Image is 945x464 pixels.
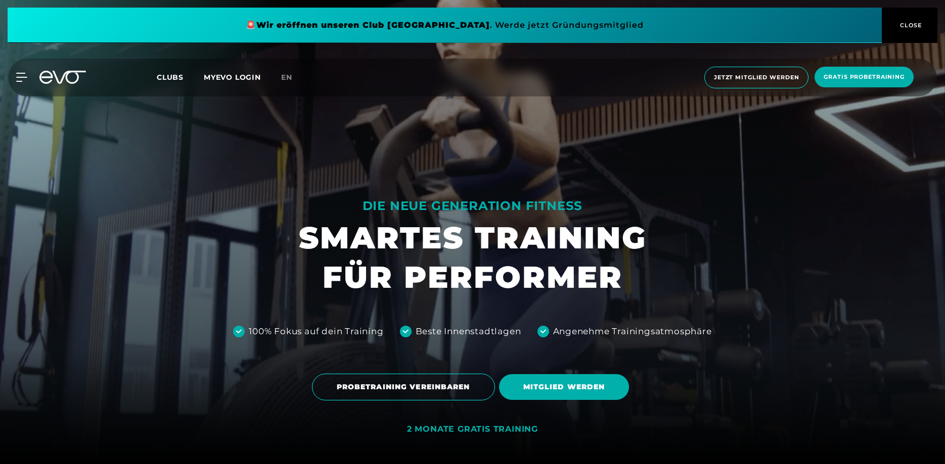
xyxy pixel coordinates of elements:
[299,218,647,297] h1: SMARTES TRAINING FÜR PERFORMER
[824,73,905,81] span: Gratis Probetraining
[337,382,470,392] span: PROBETRAINING VEREINBAREN
[157,72,204,82] a: Clubs
[523,382,605,392] span: MITGLIED WERDEN
[812,67,917,88] a: Gratis Probetraining
[499,367,634,407] a: MITGLIED WERDEN
[897,21,922,30] span: CLOSE
[204,73,261,82] a: MYEVO LOGIN
[882,8,937,43] button: CLOSE
[416,325,521,338] div: Beste Innenstadtlagen
[299,198,647,214] div: DIE NEUE GENERATION FITNESS
[281,73,292,82] span: en
[701,67,812,88] a: Jetzt Mitglied werden
[553,325,712,338] div: Angenehme Trainingsatmosphäre
[312,366,499,408] a: PROBETRAINING VEREINBAREN
[407,424,538,435] div: 2 MONATE GRATIS TRAINING
[714,73,799,82] span: Jetzt Mitglied werden
[249,325,383,338] div: 100% Fokus auf dein Training
[157,73,184,82] span: Clubs
[281,72,304,83] a: en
